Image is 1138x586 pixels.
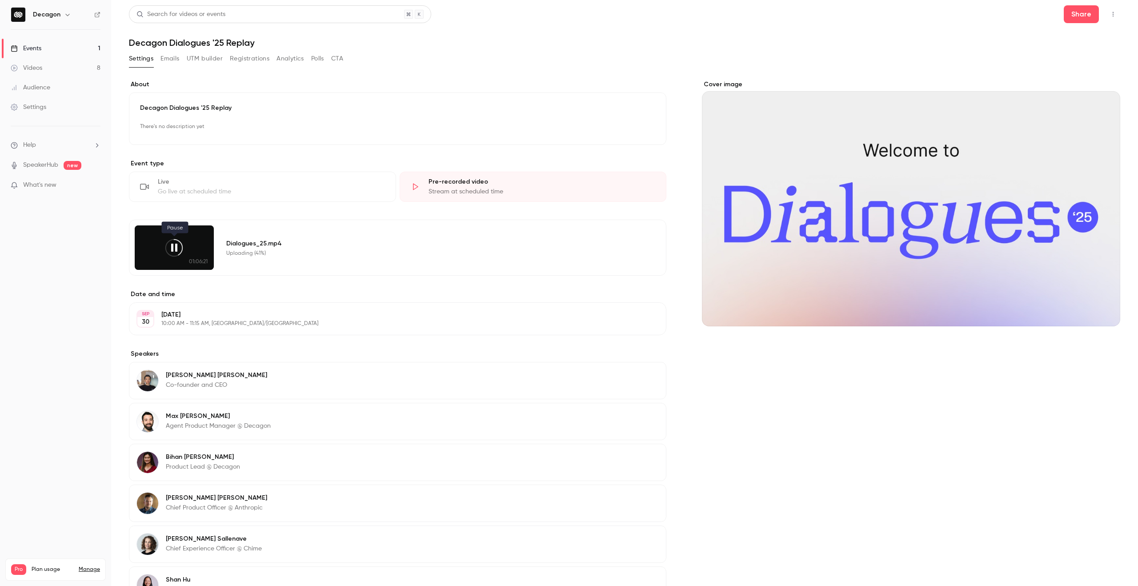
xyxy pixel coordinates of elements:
[166,503,267,512] p: Chief Product Officer @ Anthropic
[90,181,100,189] iframe: Noticeable Trigger
[64,161,81,170] span: new
[166,381,267,389] p: Co-founder and CEO
[230,52,269,66] button: Registrations
[33,10,60,19] h6: Decagon
[79,566,100,573] a: Manage
[137,411,158,432] img: Max Lowenthal
[23,181,56,190] span: What's new
[11,83,50,92] div: Audience
[166,534,262,543] p: [PERSON_NAME] Sallenave
[311,52,324,66] button: Polls
[166,371,267,380] p: [PERSON_NAME] [PERSON_NAME]
[166,462,240,471] p: Product Lead @ Decagon
[137,311,153,317] div: SEP
[137,370,158,391] img: Jesse Zhang
[11,64,42,72] div: Videos
[137,452,158,473] img: Bihan Jiang
[276,52,304,66] button: Analytics
[160,52,179,66] button: Emails
[331,52,343,66] button: CTA
[129,403,666,440] div: Max LowenthalMax [PERSON_NAME]Agent Product Manager @ Decagon
[129,172,396,202] div: LiveGo live at scheduled time
[429,187,656,196] div: Stream at scheduled time
[187,52,223,66] button: UTM builder
[1064,5,1099,23] button: Share
[129,159,666,168] p: Event type
[129,37,1120,48] h1: Decagon Dialogues '25 Replay
[166,412,271,421] p: Max [PERSON_NAME]
[140,104,655,112] p: Decagon Dialogues '25 Replay
[129,485,666,522] div: Mike Krieger[PERSON_NAME] [PERSON_NAME]Chief Product Officer @ Anthropic
[129,444,666,481] div: Bihan JiangBihan [PERSON_NAME]Product Lead @ Decagon
[129,80,666,89] label: About
[702,80,1120,326] section: Cover image
[226,250,645,257] div: Uploading (41%)
[226,239,645,248] div: Dialogues_25.mp4
[32,566,73,573] span: Plan usage
[166,575,266,584] p: Shan Hu
[129,52,153,66] button: Settings
[161,310,619,319] p: [DATE]
[129,526,666,563] div: Janelle Sallenave[PERSON_NAME] SallenaveChief Experience Officer @ Chime
[142,317,149,326] p: 30
[129,349,666,358] label: Speakers
[429,177,656,186] div: Pre-recorded video
[166,544,262,553] p: Chief Experience Officer @ Chime
[161,320,619,327] p: 10:00 AM - 11:15 AM, [GEOGRAPHIC_DATA]/[GEOGRAPHIC_DATA]
[11,140,100,150] li: help-dropdown-opener
[140,120,655,134] p: There's no description yet
[137,534,158,555] img: Janelle Sallenave
[129,362,666,399] div: Jesse Zhang[PERSON_NAME] [PERSON_NAME]Co-founder and CEO
[158,187,385,196] div: Go live at scheduled time
[166,494,267,502] p: [PERSON_NAME] [PERSON_NAME]
[166,453,240,462] p: Bihan [PERSON_NAME]
[400,172,667,202] div: Pre-recorded videoStream at scheduled time
[137,493,158,514] img: Mike Krieger
[136,10,225,19] div: Search for videos or events
[702,80,1120,89] label: Cover image
[11,8,25,22] img: Decagon
[23,161,58,170] a: SpeakerHub
[11,564,26,575] span: Pro
[11,103,46,112] div: Settings
[158,177,385,186] div: Live
[166,421,271,430] p: Agent Product Manager @ Decagon
[129,290,666,299] label: Date and time
[23,140,36,150] span: Help
[11,44,41,53] div: Events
